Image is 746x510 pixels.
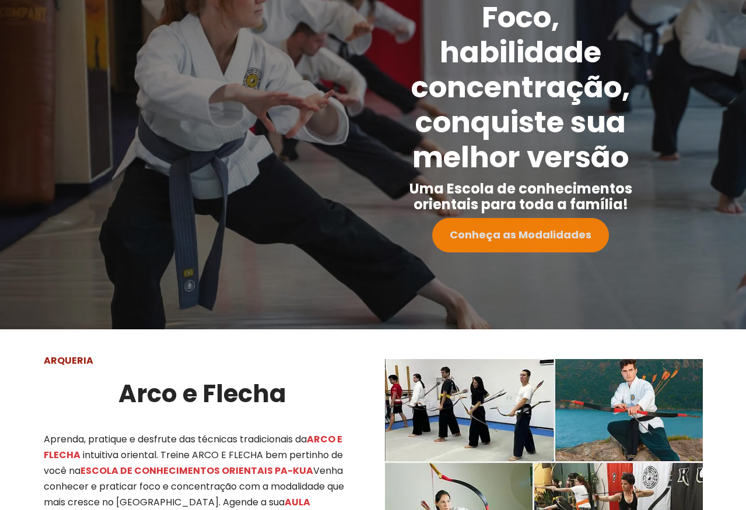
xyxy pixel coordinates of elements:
[450,227,591,242] strong: Conheça as Modalidades
[44,432,342,462] mark: ARCO E FLECHA
[118,377,286,411] strong: Arco e Flecha
[409,179,632,214] strong: Uma Escola de conhecimentos orientais para toda a família!
[432,218,609,252] a: Conheça as Modalidades
[44,354,93,367] strong: ARQUERIA
[80,464,313,477] mark: ESCOLA DE CONHECIMENTOS ORIENTAIS PA-KUA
